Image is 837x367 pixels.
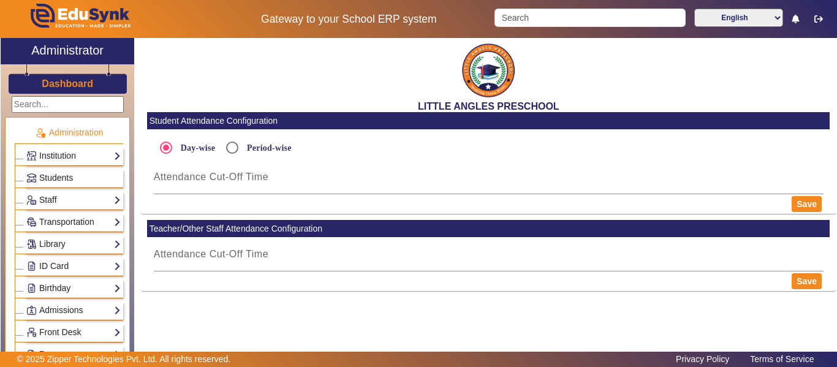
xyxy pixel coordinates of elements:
p: © 2025 Zipper Technologies Pvt. Ltd. All rights reserved. [17,353,231,366]
mat-label: Attendance Cut-Off Time [154,249,268,259]
input: Search [494,9,685,27]
mat-card-header: Teacher/Other Staff Attendance Configuration [147,220,830,237]
img: be2635b7-6ae6-4ea0-8b31-9ed2eb8b9e03 [458,41,519,100]
input: Attendance Cut-Off Time [154,175,824,189]
h2: LITTLE ANGLES PRESCHOOL [141,100,836,112]
h5: Gateway to your School ERP system [216,13,482,26]
p: Administration [15,126,123,139]
h2: Administrator [31,43,104,58]
a: Dashboard [41,77,94,90]
h3: Dashboard [42,78,93,89]
button: Save [792,273,822,289]
span: Students [39,173,73,183]
label: Period-wise [244,143,292,153]
label: Day-wise [178,143,215,153]
img: Administration.png [35,127,46,138]
a: Students [26,171,121,185]
button: Save [792,196,822,212]
input: Attendance Cut-Off Time [154,252,824,267]
a: Terms of Service [744,351,820,367]
mat-card-header: Student Attendance Configuration [147,112,830,129]
a: Privacy Policy [670,351,735,367]
input: Search... [12,96,124,113]
img: Students.png [27,173,36,183]
a: Administrator [1,38,134,64]
mat-label: Attendance Cut-Off Time [154,172,268,182]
